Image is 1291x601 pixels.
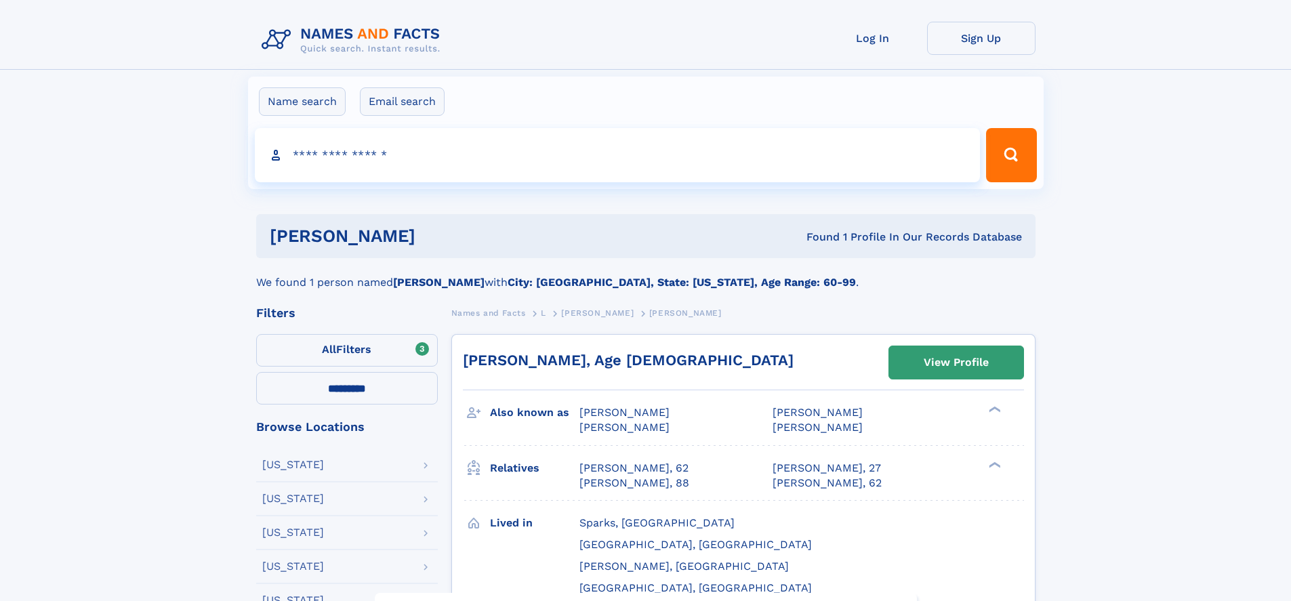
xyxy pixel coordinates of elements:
[463,352,794,369] a: [PERSON_NAME], Age [DEMOGRAPHIC_DATA]
[889,346,1023,379] a: View Profile
[985,405,1002,414] div: ❯
[490,401,579,424] h3: Also known as
[262,527,324,538] div: [US_STATE]
[259,87,346,116] label: Name search
[255,128,981,182] input: search input
[773,406,863,419] span: [PERSON_NAME]
[393,276,485,289] b: [PERSON_NAME]
[256,22,451,58] img: Logo Names and Facts
[579,421,670,434] span: [PERSON_NAME]
[256,334,438,367] label: Filters
[924,347,989,378] div: View Profile
[579,538,812,551] span: [GEOGRAPHIC_DATA], [GEOGRAPHIC_DATA]
[561,304,634,321] a: [PERSON_NAME]
[561,308,634,318] span: [PERSON_NAME]
[490,512,579,535] h3: Lived in
[819,22,927,55] a: Log In
[490,457,579,480] h3: Relatives
[649,308,722,318] span: [PERSON_NAME]
[360,87,445,116] label: Email search
[579,516,735,529] span: Sparks, [GEOGRAPHIC_DATA]
[508,276,856,289] b: City: [GEOGRAPHIC_DATA], State: [US_STATE], Age Range: 60-99
[451,304,526,321] a: Names and Facts
[986,128,1036,182] button: Search Button
[773,421,863,434] span: [PERSON_NAME]
[773,476,882,491] a: [PERSON_NAME], 62
[256,421,438,433] div: Browse Locations
[270,228,611,245] h1: [PERSON_NAME]
[256,258,1036,291] div: We found 1 person named with .
[773,461,881,476] a: [PERSON_NAME], 27
[322,343,336,356] span: All
[579,406,670,419] span: [PERSON_NAME]
[262,561,324,572] div: [US_STATE]
[579,560,789,573] span: [PERSON_NAME], [GEOGRAPHIC_DATA]
[927,22,1036,55] a: Sign Up
[256,307,438,319] div: Filters
[579,581,812,594] span: [GEOGRAPHIC_DATA], [GEOGRAPHIC_DATA]
[262,493,324,504] div: [US_STATE]
[262,459,324,470] div: [US_STATE]
[985,460,1002,469] div: ❯
[579,461,689,476] a: [PERSON_NAME], 62
[579,476,689,491] a: [PERSON_NAME], 88
[611,230,1022,245] div: Found 1 Profile In Our Records Database
[541,308,546,318] span: L
[541,304,546,321] a: L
